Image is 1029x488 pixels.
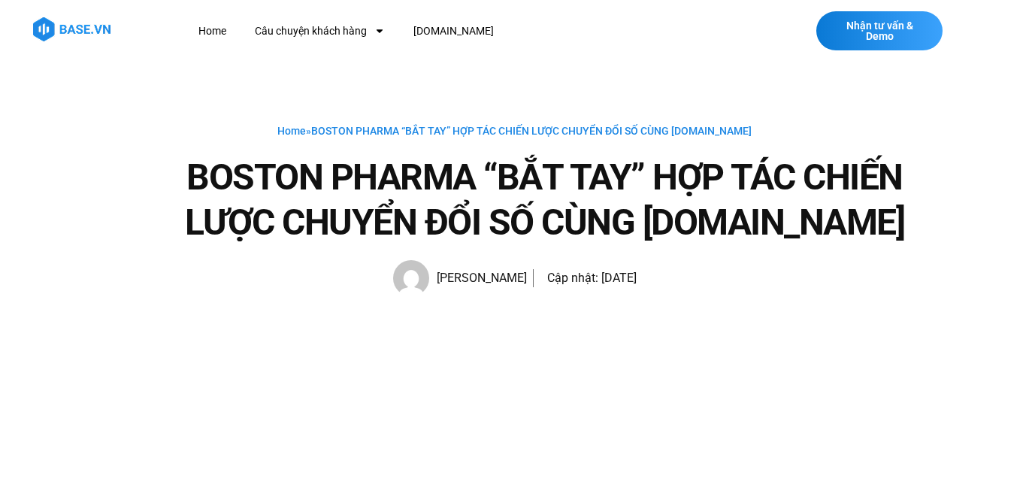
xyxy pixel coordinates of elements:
[816,11,943,50] a: Nhận tư vấn & Demo
[154,155,936,245] h1: BOSTON PHARMA “BẮT TAY” HỢP TÁC CHIẾN LƯỢC CHUYỂN ĐỔI SỐ CÙNG [DOMAIN_NAME]
[601,271,637,285] time: [DATE]
[402,17,505,45] a: [DOMAIN_NAME]
[393,260,527,296] a: Picture of Hạnh Hoàng [PERSON_NAME]
[429,268,527,289] span: [PERSON_NAME]
[244,17,396,45] a: Câu chuyện khách hàng
[187,17,734,45] nav: Menu
[311,125,752,137] span: BOSTON PHARMA “BẮT TAY” HỢP TÁC CHIẾN LƯỢC CHUYỂN ĐỔI SỐ CÙNG [DOMAIN_NAME]
[393,260,429,296] img: Picture of Hạnh Hoàng
[277,125,752,137] span: »
[547,271,598,285] span: Cập nhật:
[831,20,928,41] span: Nhận tư vấn & Demo
[277,125,306,137] a: Home
[187,17,238,45] a: Home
